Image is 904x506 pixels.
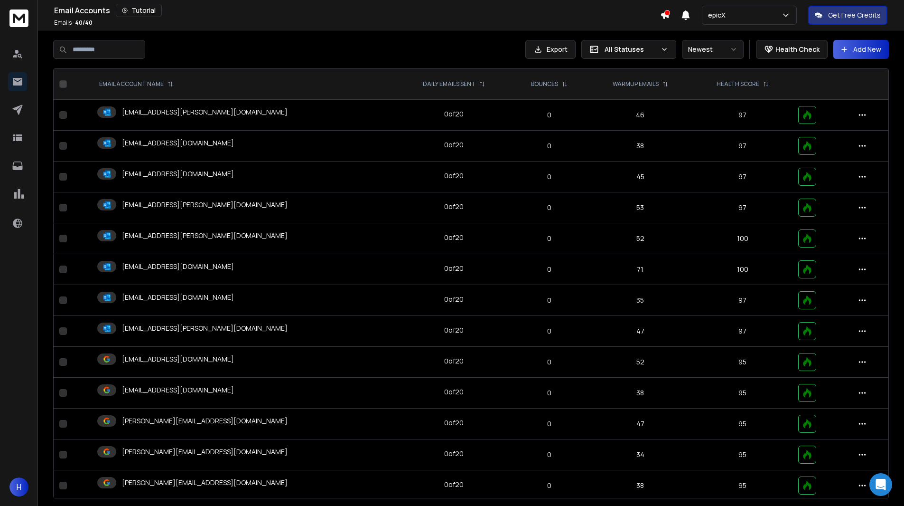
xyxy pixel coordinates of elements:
[517,357,582,367] p: 0
[444,109,464,119] div: 0 of 20
[531,80,558,88] p: BOUNCES
[517,141,582,151] p: 0
[122,107,288,117] p: [EMAIL_ADDRESS][PERSON_NAME][DOMAIN_NAME]
[693,162,793,192] td: 97
[122,354,234,364] p: [EMAIL_ADDRESS][DOMAIN_NAME]
[122,200,288,210] p: [EMAIL_ADDRESS][PERSON_NAME][DOMAIN_NAME]
[517,481,582,490] p: 0
[693,285,793,316] td: 97
[828,10,881,20] p: Get Free Credits
[588,378,693,409] td: 38
[54,4,660,17] div: Email Accounts
[423,80,475,88] p: DAILY EMAILS SENT
[693,439,793,470] td: 95
[775,45,820,54] p: Health Check
[122,262,234,271] p: [EMAIL_ADDRESS][DOMAIN_NAME]
[444,202,464,211] div: 0 of 20
[808,6,887,25] button: Get Free Credits
[122,231,288,240] p: [EMAIL_ADDRESS][PERSON_NAME][DOMAIN_NAME]
[122,293,234,302] p: [EMAIL_ADDRESS][DOMAIN_NAME]
[444,387,464,397] div: 0 of 20
[517,265,582,274] p: 0
[444,449,464,458] div: 0 of 20
[444,325,464,335] div: 0 of 20
[693,378,793,409] td: 95
[717,80,759,88] p: HEALTH SCORE
[693,409,793,439] td: 95
[708,10,729,20] p: epicX
[517,203,582,212] p: 0
[588,470,693,501] td: 38
[693,470,793,501] td: 95
[444,140,464,150] div: 0 of 20
[99,80,173,88] div: EMAIL ACCOUNT NAME
[693,316,793,347] td: 97
[444,418,464,428] div: 0 of 20
[444,480,464,489] div: 0 of 20
[613,80,659,88] p: WARMUP EMAILS
[9,477,28,496] button: H
[605,45,657,54] p: All Statuses
[588,100,693,131] td: 46
[588,162,693,192] td: 45
[444,295,464,304] div: 0 of 20
[517,110,582,120] p: 0
[122,447,288,457] p: [PERSON_NAME][EMAIL_ADDRESS][DOMAIN_NAME]
[444,171,464,181] div: 0 of 20
[693,100,793,131] td: 97
[525,40,576,59] button: Export
[517,326,582,336] p: 0
[588,316,693,347] td: 47
[693,347,793,378] td: 95
[444,233,464,242] div: 0 of 20
[588,192,693,223] td: 53
[682,40,744,59] button: Newest
[122,416,288,426] p: [PERSON_NAME][EMAIL_ADDRESS][DOMAIN_NAME]
[517,388,582,398] p: 0
[693,192,793,223] td: 97
[75,19,93,27] span: 40 / 40
[588,254,693,285] td: 71
[517,296,582,305] p: 0
[756,40,828,59] button: Health Check
[517,419,582,429] p: 0
[122,478,288,487] p: [PERSON_NAME][EMAIL_ADDRESS][DOMAIN_NAME]
[116,4,162,17] button: Tutorial
[122,138,234,148] p: [EMAIL_ADDRESS][DOMAIN_NAME]
[693,254,793,285] td: 100
[588,285,693,316] td: 35
[588,223,693,254] td: 52
[517,234,582,243] p: 0
[588,409,693,439] td: 47
[869,473,892,496] div: Open Intercom Messenger
[588,347,693,378] td: 52
[122,324,288,333] p: [EMAIL_ADDRESS][PERSON_NAME][DOMAIN_NAME]
[517,172,582,181] p: 0
[444,264,464,273] div: 0 of 20
[517,450,582,459] p: 0
[588,439,693,470] td: 34
[122,385,234,395] p: [EMAIL_ADDRESS][DOMAIN_NAME]
[833,40,889,59] button: Add New
[693,131,793,162] td: 97
[444,356,464,366] div: 0 of 20
[122,169,234,179] p: [EMAIL_ADDRESS][DOMAIN_NAME]
[693,223,793,254] td: 100
[54,19,93,27] p: Emails :
[588,131,693,162] td: 38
